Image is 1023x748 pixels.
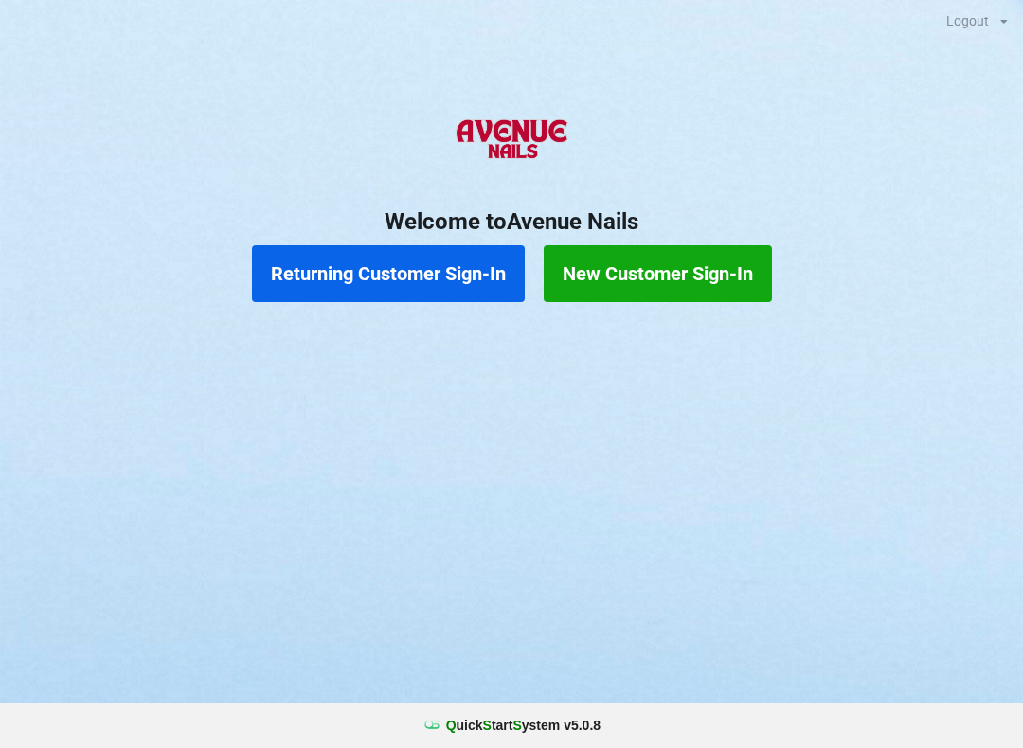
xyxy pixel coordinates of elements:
[946,14,989,27] div: Logout
[446,718,457,733] span: Q
[446,716,601,735] b: uick tart ystem v 5.0.8
[448,103,574,179] img: AvenueNails-Logo.png
[512,718,521,733] span: S
[252,245,525,302] button: Returning Customer Sign-In
[544,245,772,302] button: New Customer Sign-In
[483,718,492,733] span: S
[422,716,441,735] img: favicon.ico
